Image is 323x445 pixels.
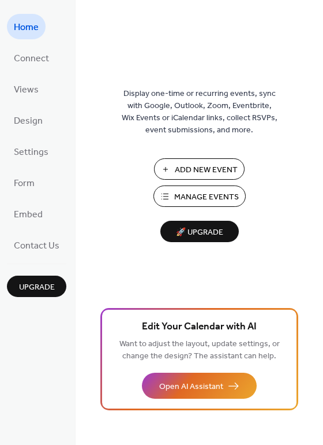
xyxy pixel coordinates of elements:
span: Display one-time or recurring events, sync with Google, Outlook, Zoom, Eventbrite, Wix Events or ... [122,88,277,136]
span: Home [14,18,39,37]
span: Design [14,112,43,131]
a: Design [7,107,50,133]
a: Settings [7,139,55,164]
span: Contact Us [14,237,59,255]
span: Want to adjust the layout, update settings, or change the design? The assistant can help. [119,336,280,364]
span: Settings [14,143,48,162]
span: Embed [14,206,43,224]
a: Views [7,76,46,102]
span: Manage Events [174,191,239,203]
a: Form [7,170,42,195]
span: Add New Event [175,164,238,176]
a: Connect [7,45,56,71]
a: Home [7,14,46,39]
span: Form [14,175,35,193]
span: Connect [14,50,49,68]
span: Views [14,81,39,99]
span: 🚀 Upgrade [167,225,232,240]
span: Edit Your Calendar with AI [142,319,257,335]
button: 🚀 Upgrade [160,221,239,242]
button: Manage Events [153,186,246,207]
a: Contact Us [7,232,66,258]
button: Add New Event [154,158,245,180]
span: Open AI Assistant [159,381,223,393]
span: Upgrade [19,281,55,294]
button: Open AI Assistant [142,373,257,399]
button: Upgrade [7,276,66,297]
a: Embed [7,201,50,227]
